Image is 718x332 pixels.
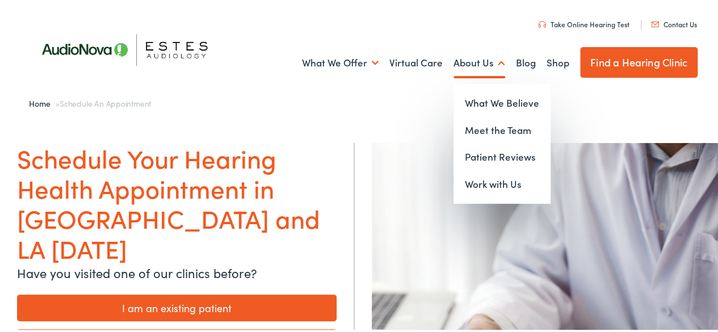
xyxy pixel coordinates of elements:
a: Shop [547,40,569,82]
img: utility icon [538,19,546,26]
a: Virtual Care [389,40,443,82]
a: Work with Us [454,169,551,196]
h1: Schedule Your Hearing Health Appointment in [GEOGRAPHIC_DATA] and LA [DATE] [17,141,337,261]
a: Meet the Team [454,115,551,142]
a: Find a Hearing Clinic [580,45,698,76]
img: utility icon [651,20,659,26]
a: Blog [516,40,536,82]
a: What We Offer [302,40,379,82]
span: Schedule an Appointment [60,96,151,107]
a: Home [29,96,56,107]
p: Have you visited one of our clinics before? [17,262,337,280]
a: Contact Us [651,18,697,27]
a: What We Believe [454,88,551,115]
a: I am an existing patient [17,293,337,320]
a: Patient Reviews [454,142,551,169]
span: » [29,96,151,107]
a: About Us [454,40,505,82]
a: Take Online Hearing Test [538,18,629,27]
